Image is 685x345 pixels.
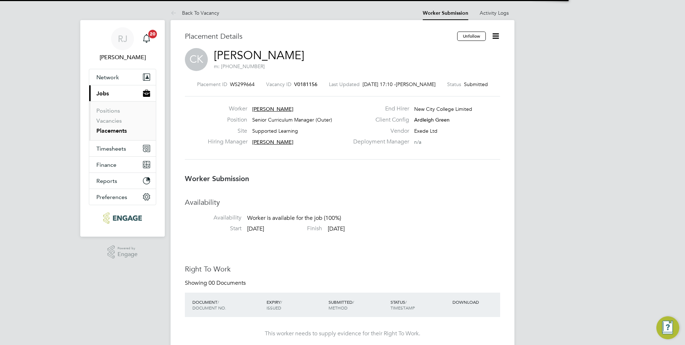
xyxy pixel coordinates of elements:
button: Unfollow [457,32,486,41]
label: Status [447,81,461,88]
span: Ardleigh Green [414,117,450,123]
a: Go to home page [89,212,156,224]
span: ISSUED [267,305,281,311]
label: Worker [208,105,247,113]
button: Finance [89,157,156,172]
div: Jobs [89,101,156,140]
div: DOCUMENT [191,296,265,314]
label: Vendor [349,127,409,135]
span: WS299664 [230,81,255,88]
span: New City College Limited [414,106,472,112]
span: Timesheets [96,145,126,152]
button: Preferences [89,189,156,205]
span: Finance [96,161,116,168]
div: SUBMITTED [327,296,389,314]
span: Network [96,74,119,81]
button: Engage Resource Center [656,316,679,339]
span: DOCUMENT NO. [192,305,226,311]
span: Powered by [118,245,138,251]
span: RJ [118,34,128,43]
span: n/a [414,139,421,145]
nav: Main navigation [80,20,165,237]
label: Vacancy ID [266,81,291,88]
button: Reports [89,173,156,189]
div: EXPIRY [265,296,327,314]
div: DOWNLOAD [451,296,500,308]
span: Submitted [464,81,488,88]
span: 20 [148,30,157,38]
span: [DATE] [247,225,264,232]
label: Finish [265,225,322,232]
a: Activity Logs [480,10,509,16]
span: Exede Ltd [414,128,437,134]
h3: Right To Work [185,264,500,274]
span: Preferences [96,194,127,200]
a: RJ[PERSON_NAME] [89,27,156,62]
h3: Placement Details [185,32,452,41]
div: Showing [185,279,247,287]
span: [PERSON_NAME] [252,139,293,145]
b: Worker Submission [185,174,249,183]
label: Position [208,116,247,124]
a: Back To Vacancy [171,10,219,16]
div: This worker needs to supply evidence for their Right To Work. [192,330,493,337]
label: Hiring Manager [208,138,247,146]
span: Senior Curriculum Manager (Outer) [252,117,332,123]
a: [PERSON_NAME] [214,48,304,62]
label: End Hirer [349,105,409,113]
label: Client Config [349,116,409,124]
span: 00 Documents [209,279,246,287]
span: / [281,299,282,305]
span: CK [185,48,208,71]
button: Network [89,69,156,85]
span: [PERSON_NAME] [252,106,293,112]
label: Site [208,127,247,135]
span: Engage [118,251,138,257]
a: Placements [96,127,127,134]
span: Rachel Johnson [89,53,156,62]
span: Jobs [96,90,109,97]
span: Worker is available for the job (100%) [247,215,341,222]
div: STATUS [389,296,451,314]
span: [DATE] [328,225,345,232]
span: TIMESTAMP [391,305,415,311]
span: / [217,299,219,305]
span: [PERSON_NAME] [396,81,436,88]
img: ncclondon-logo-retina.png [103,212,142,224]
label: Availability [185,214,241,222]
button: Timesheets [89,141,156,156]
span: METHOD [329,305,348,311]
span: [DATE] 17:10 - [363,81,396,88]
span: / [405,299,407,305]
label: Placement ID [197,81,227,88]
a: Powered byEngage [107,245,138,259]
span: m: [PHONE_NUMBER] [214,63,265,70]
a: Worker Submission [423,10,468,16]
button: Jobs [89,85,156,101]
span: V0181156 [294,81,317,88]
span: / [353,299,354,305]
label: Deployment Manager [349,138,409,146]
span: Reports [96,178,117,184]
label: Last Updated [329,81,360,88]
a: Vacancies [96,117,122,124]
span: Supported Learning [252,128,298,134]
a: 20 [139,27,154,50]
label: Start [185,225,241,232]
a: Positions [96,107,120,114]
h3: Availability [185,198,500,207]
